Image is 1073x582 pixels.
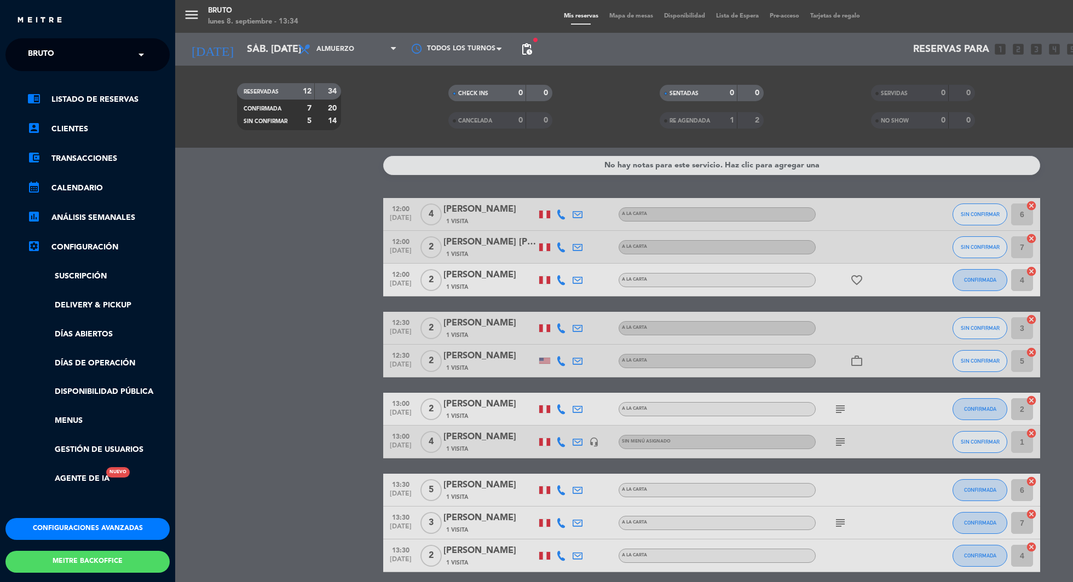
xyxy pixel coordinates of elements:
[27,151,41,164] i: account_balance_wallet
[106,467,130,478] div: Nuevo
[5,551,170,573] button: Meitre backoffice
[27,123,170,136] a: account_boxClientes
[27,241,170,254] a: Configuración
[28,43,54,66] span: Bruto
[27,181,41,194] i: calendar_month
[16,16,63,25] img: MEITRE
[27,328,170,341] a: Días abiertos
[27,357,170,370] a: Días de Operación
[27,210,41,223] i: assessment
[27,386,170,398] a: Disponibilidad pública
[27,211,170,224] a: assessmentANÁLISIS SEMANALES
[520,43,533,56] span: pending_actions
[27,152,170,165] a: account_balance_walletTransacciones
[27,92,41,105] i: chrome_reader_mode
[27,240,41,253] i: settings_applications
[27,299,170,312] a: Delivery & Pickup
[27,473,109,485] a: Agente de IANuevo
[532,37,539,43] span: fiber_manual_record
[5,518,170,540] button: Configuraciones avanzadas
[27,121,41,135] i: account_box
[27,444,170,456] a: Gestión de usuarios
[27,182,170,195] a: calendar_monthCalendario
[27,93,170,106] a: chrome_reader_modeListado de Reservas
[27,270,170,283] a: Suscripción
[27,415,170,427] a: Menus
